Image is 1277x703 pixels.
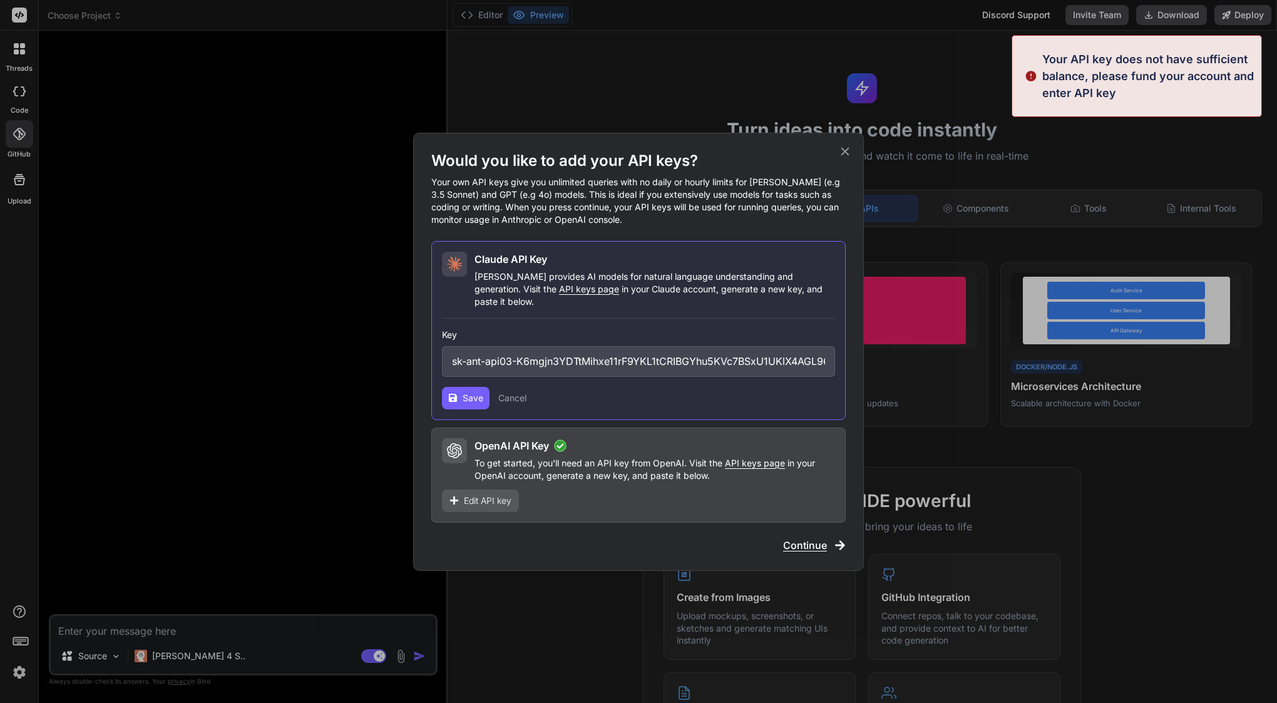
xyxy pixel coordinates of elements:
[442,346,835,377] input: Enter API Key
[463,392,483,404] span: Save
[725,458,785,468] span: API keys page
[442,329,835,341] h3: Key
[783,538,846,553] button: Continue
[783,538,827,553] span: Continue
[474,438,549,453] h2: OpenAI API Key
[474,270,835,308] p: [PERSON_NAME] provides AI models for natural language understanding and generation. Visit the in ...
[559,284,619,294] span: API keys page
[431,176,846,226] p: Your own API keys give you unlimited queries with no daily or hourly limits for [PERSON_NAME] (e....
[464,495,511,507] span: Edit API key
[431,151,846,171] h1: Would you like to add your API keys?
[1042,51,1254,101] p: Your API key does not have sufficient balance, please fund your account and enter API key
[474,252,547,267] h2: Claude API Key
[442,387,490,409] button: Save
[498,392,526,404] button: Cancel
[1025,51,1037,101] img: alert
[474,457,835,482] p: To get started, you'll need an API key from OpenAI. Visit the in your OpenAI account, generate a ...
